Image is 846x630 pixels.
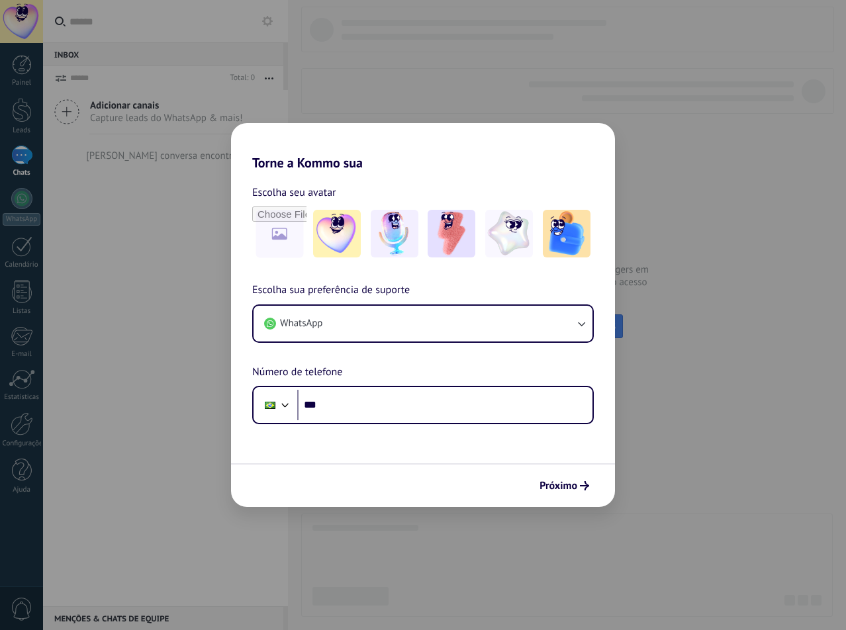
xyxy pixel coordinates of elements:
div: Brazil: + 55 [258,391,283,419]
img: -3.jpeg [428,210,475,257]
span: Próximo [540,481,577,490]
button: WhatsApp [254,306,592,341]
img: -5.jpeg [543,210,590,257]
button: Próximo [534,474,595,497]
img: -1.jpeg [313,210,361,257]
span: Número de telefone [252,364,342,381]
span: Escolha sua preferência de suporte [252,282,410,299]
span: Escolha seu avatar [252,184,336,201]
img: -4.jpeg [485,210,533,257]
span: WhatsApp [280,317,322,330]
img: -2.jpeg [371,210,418,257]
h2: Torne a Kommo sua [231,123,615,171]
